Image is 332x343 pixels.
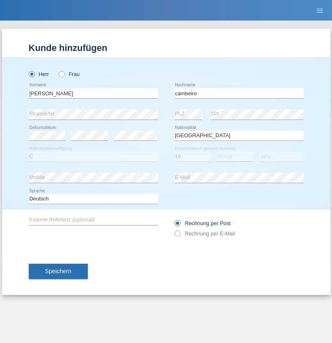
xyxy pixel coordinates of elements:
input: Frau [59,71,64,76]
label: Frau [59,71,80,77]
h1: Kunde hinzufügen [29,43,304,53]
input: Rechnung per E-Mail [174,230,180,241]
label: Rechnung per Post [174,220,231,226]
label: Herr [29,71,49,77]
i: menu [316,7,324,15]
label: Rechnung per E-Mail [174,230,235,237]
button: Speichern [29,264,88,279]
input: Rechnung per Post [174,220,180,230]
input: Herr [29,71,34,76]
span: Speichern [45,268,71,274]
a: menu [311,8,328,13]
